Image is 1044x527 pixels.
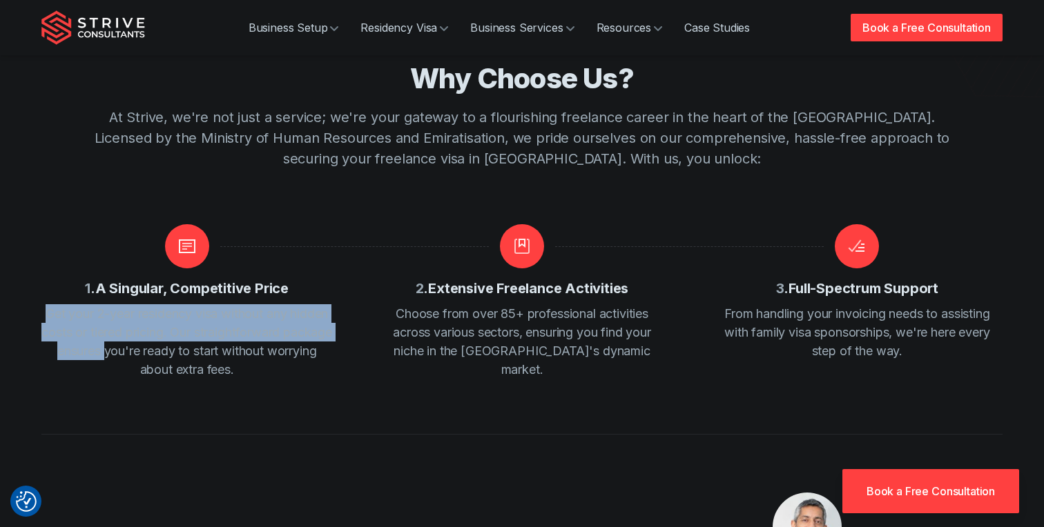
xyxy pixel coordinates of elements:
[776,279,938,299] h4: . Full-Spectrum Support
[85,280,90,297] span: 1
[80,107,964,169] p: At Strive, we're not just a service; we're your gateway to a flourishing freelance career in the ...
[41,10,145,45] img: Strive Consultants
[16,491,37,512] button: Consent Preferences
[673,14,761,41] a: Case Studies
[41,304,332,379] p: Get your 2-year residency visa without any hidden costs or tiered pricing. Our straightforward pa...
[238,14,350,41] a: Business Setup
[416,280,424,297] span: 2
[349,14,459,41] a: Residency Visa
[376,304,667,379] p: Choose from over 85+ professional activities across various sectors, ensuring you find your niche...
[80,61,964,96] h2: Why Choose Us?
[416,279,629,299] h4: . Extensive Freelance Activities
[776,280,784,297] span: 3
[16,491,37,512] img: Revisit consent button
[586,14,674,41] a: Resources
[851,14,1003,41] a: Book a Free Consultation
[85,279,289,299] h3: . A Singular, Competitive Price
[712,304,1003,360] p: From handling your invoicing needs to assisting with family visa sponsorships, we're here every s...
[459,14,585,41] a: Business Services
[842,469,1019,513] a: Book a Free Consultation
